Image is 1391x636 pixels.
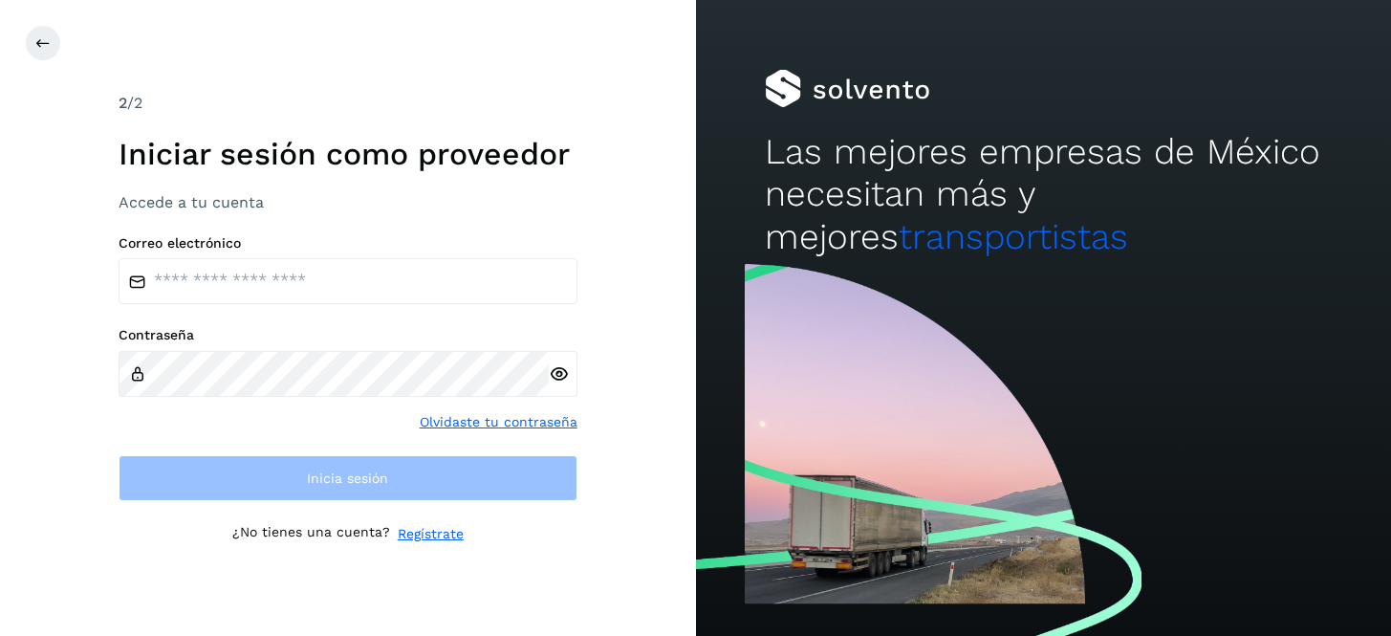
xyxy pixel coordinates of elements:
h3: Accede a tu cuenta [119,193,577,211]
span: 2 [119,94,127,112]
button: Inicia sesión [119,455,577,501]
h2: Las mejores empresas de México necesitan más y mejores [765,131,1321,258]
label: Contraseña [119,327,577,343]
a: Regístrate [398,524,464,544]
div: /2 [119,92,577,115]
p: ¿No tienes una cuenta? [232,524,390,544]
span: transportistas [899,216,1128,257]
h1: Iniciar sesión como proveedor [119,136,577,172]
span: Inicia sesión [307,472,388,485]
label: Correo electrónico [119,235,577,252]
a: Olvidaste tu contraseña [420,412,577,432]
